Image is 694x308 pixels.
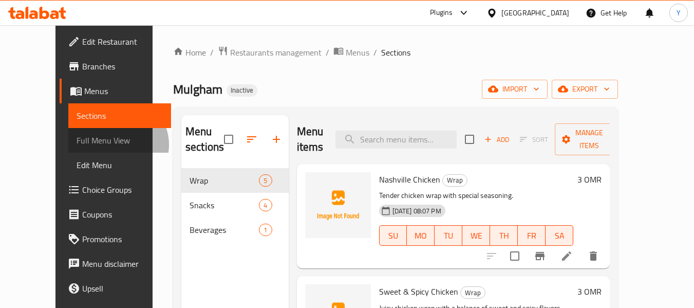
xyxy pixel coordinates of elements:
span: Sections [77,110,163,122]
a: Sections [68,103,172,128]
span: Y [677,7,681,19]
div: Wrap5 [181,168,289,193]
button: FR [518,225,546,246]
span: Wrap [443,174,467,186]
span: export [560,83,610,96]
div: Beverages1 [181,218,289,242]
span: Select section first [513,132,555,148]
li: / [210,46,214,59]
button: SA [546,225,573,246]
li: / [373,46,377,59]
h2: Menu sections [185,124,224,155]
span: Snacks [190,199,259,211]
span: [DATE] 08:07 PM [388,206,445,216]
a: Restaurants management [218,46,322,59]
a: Edit Menu [68,153,172,177]
a: Home [173,46,206,59]
span: Select to update [504,245,526,267]
span: Add item [480,132,513,148]
span: Inactive [227,86,257,95]
span: Upsell [82,282,163,295]
span: TH [494,228,514,243]
button: SU [379,225,407,246]
span: Select all sections [218,129,239,150]
nav: breadcrumb [173,46,618,59]
span: WE [466,228,486,243]
span: Edit Restaurant [82,35,163,48]
span: Coupons [82,208,163,221]
a: Edit Restaurant [60,29,172,54]
button: export [552,80,618,99]
div: Plugins [430,7,453,19]
span: MO [411,228,430,243]
span: 4 [259,201,271,210]
a: Edit menu item [560,250,573,262]
a: Full Menu View [68,128,172,153]
button: import [482,80,548,99]
img: Nashville Chicken [305,172,371,238]
button: Manage items [555,123,624,155]
button: TU [435,225,462,246]
span: FR [522,228,541,243]
span: Branches [82,60,163,73]
a: Branches [60,54,172,79]
span: Menus [84,85,163,97]
span: SA [550,228,569,243]
h6: 3 OMR [577,172,602,187]
span: Edit Menu [77,159,163,171]
span: Choice Groups [82,184,163,196]
div: items [259,224,272,236]
div: items [259,174,272,187]
span: Wrap [461,287,485,299]
a: Coupons [60,202,172,227]
button: MO [407,225,435,246]
button: delete [581,244,606,268]
span: Add [483,134,511,146]
span: Wrap [190,174,259,187]
a: Upsell [60,276,172,301]
button: Branch-specific-item [528,244,552,268]
p: Tender chicken wrap with special seasoning. [379,189,574,202]
nav: Menu sections [181,164,289,246]
a: Menus [333,46,369,59]
li: / [326,46,329,59]
span: Sweet & Spicy Chicken [379,284,458,299]
span: Restaurants management [230,46,322,59]
div: Inactive [227,84,257,97]
button: Add [480,132,513,148]
span: TU [439,228,458,243]
a: Menu disclaimer [60,251,172,276]
span: Sections [381,46,410,59]
span: Beverages [190,224,259,236]
span: 1 [259,225,271,235]
div: items [259,199,272,211]
button: WE [462,225,490,246]
button: TH [490,225,518,246]
span: Mulgham [173,78,222,101]
div: Wrap [442,174,467,187]
span: Manage items [563,126,615,152]
span: Menu disclaimer [82,258,163,270]
div: [GEOGRAPHIC_DATA] [501,7,569,19]
span: Nashville Chicken [379,172,440,187]
span: Full Menu View [77,134,163,147]
span: import [490,83,539,96]
span: Promotions [82,233,163,245]
input: search [335,131,457,149]
a: Choice Groups [60,177,172,202]
span: Sort sections [239,127,264,152]
span: SU [384,228,403,243]
span: Select section [459,129,480,150]
div: Snacks4 [181,193,289,218]
h2: Menu items [297,124,324,155]
button: Add section [264,127,289,152]
span: Menus [346,46,369,59]
a: Menus [60,79,172,103]
a: Promotions [60,227,172,251]
h6: 3 OMR [577,284,602,299]
span: 5 [259,176,271,186]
